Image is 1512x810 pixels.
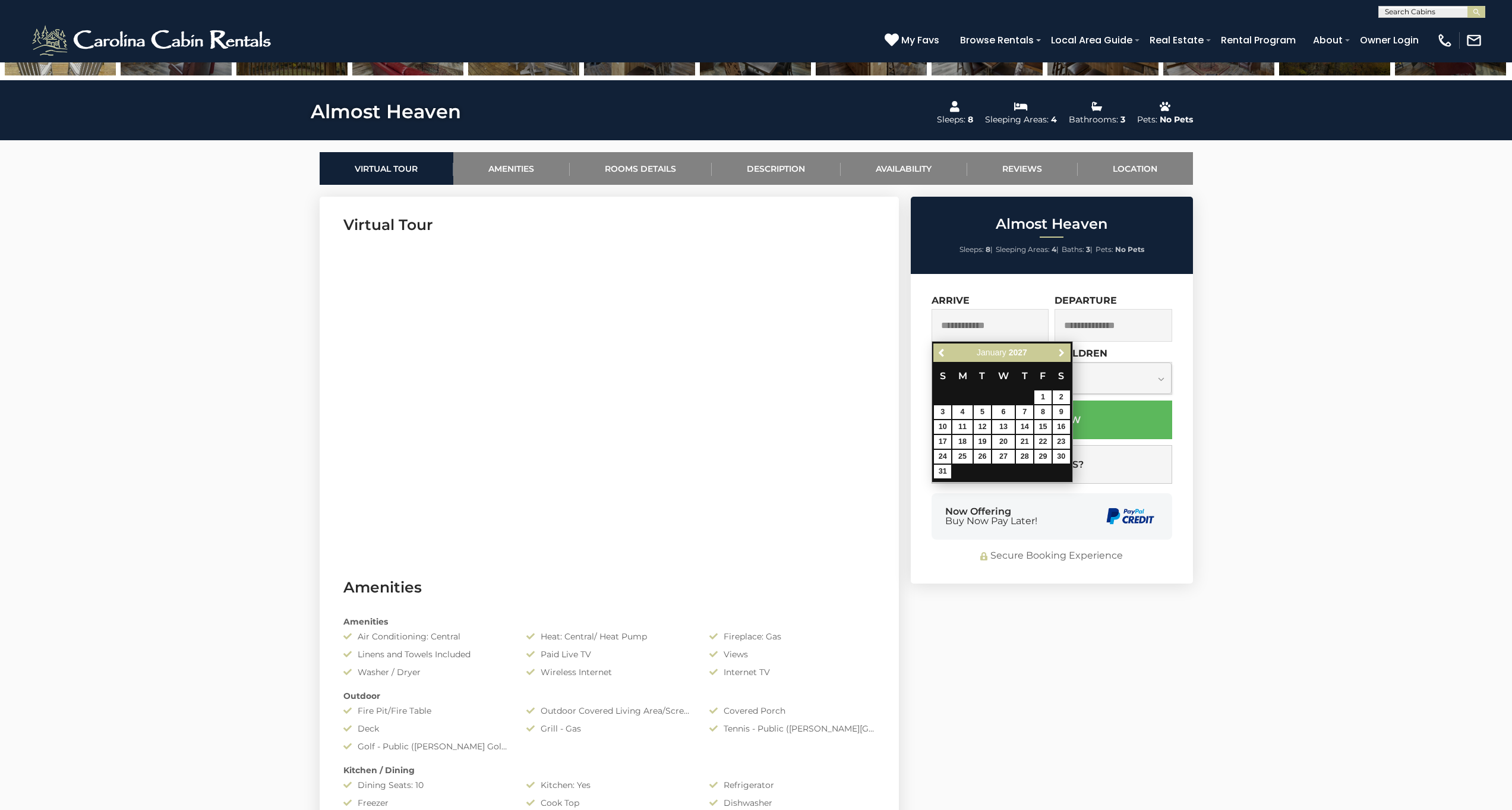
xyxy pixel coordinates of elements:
[320,152,453,185] a: Virtual Tour
[700,723,883,735] div: Tennis - Public ([PERSON_NAME][GEOGRAPHIC_DATA])
[992,405,1015,419] a: 6
[517,723,700,735] div: Grill - Gas
[901,33,939,48] span: My Favs
[992,420,1015,434] a: 13
[1034,390,1052,404] a: 1
[334,631,517,642] div: Air Conditioning: Central
[1053,450,1070,464] a: 30
[712,152,841,185] a: Description
[334,740,517,752] div: Golf - Public ([PERSON_NAME] Golf Club)
[700,797,883,809] div: Dishwasher
[1115,245,1144,254] strong: No Pets
[940,370,946,382] span: Sunday
[334,648,517,660] div: Linens and Towels Included
[952,450,973,464] a: 25
[1034,435,1052,449] a: 22
[1078,152,1193,185] a: Location
[1022,370,1028,382] span: Thursday
[1034,450,1052,464] a: 29
[1053,435,1070,449] a: 23
[945,516,1037,526] span: Buy Now Pay Later!
[1096,245,1113,254] span: Pets:
[986,245,990,254] strong: 8
[517,797,700,809] div: Cook Top
[959,242,993,257] li: |
[935,345,949,360] a: Previous
[334,705,517,717] div: Fire Pit/Fire Table
[974,420,991,434] a: 12
[1016,435,1033,449] a: 21
[1045,30,1138,51] a: Local Area Guide
[934,420,951,434] a: 10
[974,405,991,419] a: 5
[334,690,884,702] div: Outdoor
[1354,30,1425,51] a: Owner Login
[998,370,1009,382] span: Wednesday
[334,723,517,735] div: Deck
[1466,32,1482,49] img: mail-regular-white.png
[517,779,700,791] div: Kitchen: Yes
[1215,30,1302,51] a: Rental Program
[1034,405,1052,419] a: 8
[954,30,1040,51] a: Browse Rentals
[517,648,700,660] div: Paid Live TV
[992,450,1015,464] a: 27
[979,370,985,382] span: Tuesday
[952,420,973,434] a: 11
[1058,370,1064,382] span: Saturday
[343,215,875,235] h3: Virtual Tour
[1144,30,1210,51] a: Real Estate
[992,435,1015,449] a: 20
[334,779,517,791] div: Dining Seats: 10
[932,295,970,306] label: Arrive
[932,549,1172,563] div: Secure Booking Experience
[1055,345,1069,360] a: Next
[517,631,700,642] div: Heat: Central/ Heat Pump
[570,152,712,185] a: Rooms Details
[934,435,951,449] a: 17
[937,348,947,358] span: Previous
[453,152,570,185] a: Amenities
[30,23,276,58] img: White-1-2.png
[1057,348,1066,358] span: Next
[974,435,991,449] a: 19
[952,405,973,419] a: 4
[1055,295,1117,306] label: Departure
[996,242,1059,257] li: |
[974,450,991,464] a: 26
[517,705,700,717] div: Outdoor Covered Living Area/Screened Porch
[1040,370,1046,382] span: Friday
[1052,245,1056,254] strong: 4
[934,465,951,478] a: 31
[977,348,1006,357] span: January
[914,216,1190,232] h2: Almost Heaven
[1437,32,1453,49] img: phone-regular-white.png
[1053,405,1070,419] a: 9
[1053,390,1070,404] a: 2
[700,666,883,678] div: Internet TV
[934,450,951,464] a: 24
[334,666,517,678] div: Washer / Dryer
[1053,420,1070,434] a: 16
[1062,242,1093,257] li: |
[1086,245,1090,254] strong: 3
[885,33,942,48] a: My Favs
[967,152,1078,185] a: Reviews
[934,405,951,419] a: 3
[700,705,883,717] div: Covered Porch
[945,507,1037,526] div: Now Offering
[1016,450,1033,464] a: 28
[1307,30,1349,51] a: About
[1034,420,1052,434] a: 15
[958,370,967,382] span: Monday
[959,245,984,254] span: Sleeps:
[1016,405,1033,419] a: 7
[334,764,884,776] div: Kitchen / Dining
[1016,420,1033,434] a: 14
[334,616,884,628] div: Amenities
[700,779,883,791] div: Refrigerator
[952,435,973,449] a: 18
[517,666,700,678] div: Wireless Internet
[343,577,875,598] h3: Amenities
[334,797,517,809] div: Freezer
